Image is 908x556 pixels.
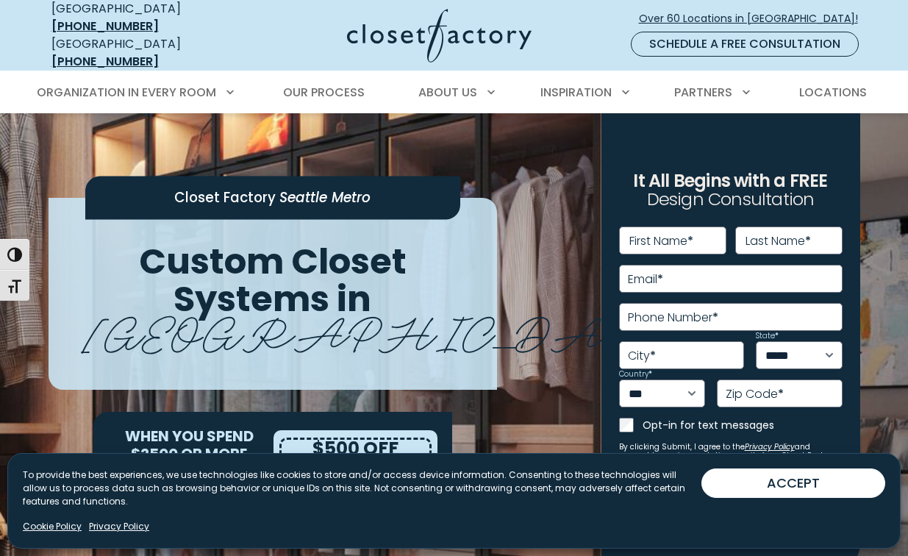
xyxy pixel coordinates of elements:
[89,520,149,533] a: Privacy Policy
[726,388,784,400] label: Zip Code
[674,84,732,101] span: Partners
[746,235,811,247] label: Last Name
[51,53,159,70] a: [PHONE_NUMBER]
[799,84,867,101] span: Locations
[312,435,398,461] span: $500 OFF
[745,441,795,452] a: Privacy Policy
[125,426,254,464] span: WHEN YOU SPEND $2500 OR MORE
[701,468,885,498] button: ACCEPT
[283,84,365,101] span: Our Process
[23,520,82,533] a: Cookie Policy
[139,237,407,324] span: Custom Closet Systems in
[540,84,612,101] span: Inspiration
[418,84,477,101] span: About Us
[174,188,276,207] span: Closet Factory
[619,443,843,460] small: By clicking Submit, I agree to the and consent to receive marketing emails from Closet Factory.
[26,72,882,113] nav: Primary Menu
[629,235,693,247] label: First Name
[628,350,656,362] label: City
[51,18,159,35] a: [PHONE_NUMBER]
[639,11,870,26] span: Over 60 Locations in [GEOGRAPHIC_DATA]!
[51,35,232,71] div: [GEOGRAPHIC_DATA]
[37,84,216,101] span: Organization in Every Room
[631,32,859,57] a: Schedule a Free Consultation
[638,6,871,32] a: Over 60 Locations in [GEOGRAPHIC_DATA]!
[347,9,532,63] img: Closet Factory Logo
[628,312,718,324] label: Phone Number
[279,188,371,207] span: Seattle Metro
[619,371,652,378] label: Country
[628,274,663,285] label: Email
[756,332,779,340] label: State
[82,296,711,363] span: [GEOGRAPHIC_DATA]
[23,468,701,508] p: To provide the best experiences, we use technologies like cookies to store and/or access device i...
[633,168,827,193] span: It All Begins with a FREE
[647,188,815,212] span: Design Consultation
[643,418,843,432] label: Opt-in for text messages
